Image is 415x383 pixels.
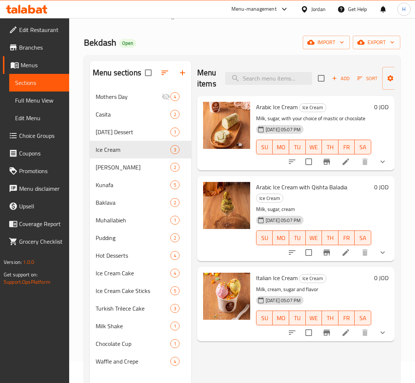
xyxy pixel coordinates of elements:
[96,304,170,313] span: Turkish Trilece Cake
[170,128,180,136] div: items
[358,233,368,243] span: SA
[3,197,69,215] a: Upsell
[359,38,394,47] span: export
[96,216,170,225] span: Muhallabieh
[356,244,374,261] button: delete
[306,230,322,245] button: WE
[96,145,170,154] span: Ice Cream
[90,123,191,141] div: [DATE] Dessert1
[289,140,306,154] button: TU
[329,73,352,84] button: Add
[96,128,170,136] span: [DATE] Dessert
[299,103,326,112] div: Ice Cream
[231,5,277,14] div: Menu-management
[299,274,326,283] div: Ice Cream
[90,335,191,352] div: Chocolate Cup1
[84,34,116,51] span: Bekdash
[374,244,391,261] button: show more
[90,176,191,194] div: Kunafa5
[325,142,336,153] span: TH
[203,182,250,229] img: Arabic Ice Cream with Qishta Baladia
[301,245,316,260] span: Select to update
[171,340,179,347] span: 1
[170,216,180,225] div: items
[374,273,389,283] h6: 0 JOD
[19,202,63,211] span: Upsell
[170,339,180,348] div: items
[93,67,141,78] h2: Menu sections
[116,11,190,21] a: Restaurants management
[299,274,326,283] span: Ice Cream
[203,273,250,320] img: Italian Ice Cream
[292,313,303,323] span: TU
[170,357,180,366] div: items
[378,157,387,166] svg: Show Choices
[171,287,179,294] span: 5
[90,105,191,123] div: Casita2
[96,269,170,278] span: Ice Cream Cake
[256,101,298,112] span: Arabic Ice Cream
[4,257,22,267] span: Version:
[19,167,63,175] span: Promotions
[309,38,344,47] span: import
[355,73,379,84] button: Sort
[96,251,170,260] span: Hot Desserts
[90,317,191,335] div: Milk Shake1
[171,270,179,277] span: 4
[156,64,174,82] span: Sort sections
[358,313,368,323] span: SA
[3,215,69,233] a: Coverage Report
[170,198,180,207] div: items
[3,127,69,144] a: Choice Groups
[374,324,391,341] button: show more
[292,233,303,243] span: TU
[96,339,170,348] span: Chocolate Cup
[19,184,63,193] span: Menu disclaimer
[225,72,312,85] input: search
[318,324,336,341] button: Branch-specific-item
[96,180,170,189] span: Kunafa
[171,111,179,118] span: 2
[141,65,156,80] span: Select all sections
[306,311,322,325] button: WE
[162,92,170,101] svg: Inactive section
[289,230,306,245] button: TU
[256,285,371,294] p: Milk, cream, sugar and flavor
[263,297,304,304] span: [DATE] 05:07 PM
[3,233,69,250] a: Grocery Checklist
[170,322,180,330] div: items
[3,144,69,162] a: Coupons
[292,142,303,153] span: TU
[283,153,301,171] button: sort-choices
[197,67,216,89] h2: Menu items
[90,247,191,264] div: Hot Desserts4
[303,36,350,49] button: import
[322,311,338,325] button: TH
[9,92,69,109] a: Full Menu View
[355,311,371,325] button: SA
[301,154,316,169] span: Select to update
[90,282,191,300] div: Ice Cream Cake Sticks5
[84,11,400,21] nav: breadcrumb
[378,248,387,257] svg: Show Choices
[170,145,180,154] div: items
[357,74,377,83] span: Sort
[19,131,63,140] span: Choice Groups
[259,313,270,323] span: SU
[276,313,286,323] span: MO
[171,358,179,365] span: 4
[96,286,170,295] span: Ice Cream Cake Sticks
[256,311,273,325] button: SU
[299,103,326,112] span: Ice Cream
[171,182,179,189] span: 5
[9,109,69,127] a: Edit Menu
[259,142,270,153] span: SU
[15,96,63,105] span: Full Menu View
[96,110,170,119] span: Casita
[273,230,289,245] button: MO
[338,230,355,245] button: FR
[273,140,289,154] button: MO
[341,233,352,243] span: FR
[356,153,374,171] button: delete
